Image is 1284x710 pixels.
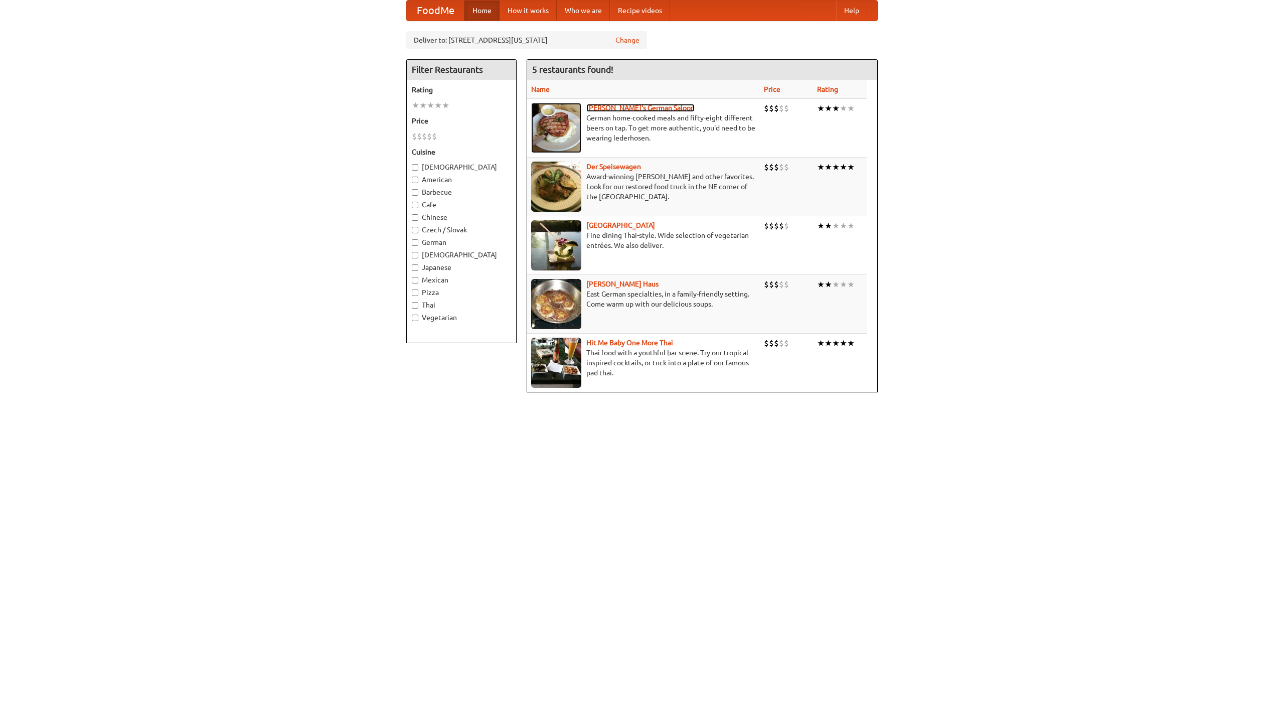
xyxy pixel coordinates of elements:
li: ★ [434,100,442,111]
input: Barbecue [412,189,418,196]
img: babythai.jpg [531,338,581,388]
li: ★ [825,103,832,114]
li: ★ [840,220,847,231]
li: ★ [817,279,825,290]
li: $ [779,162,784,173]
li: $ [784,279,789,290]
li: ★ [825,279,832,290]
li: $ [784,103,789,114]
img: kohlhaus.jpg [531,279,581,329]
p: Thai food with a youthful bar scene. Try our tropical inspired cocktails, or tuck into a plate of... [531,348,756,378]
input: Chinese [412,214,418,221]
li: ★ [840,162,847,173]
li: $ [764,338,769,349]
li: $ [784,220,789,231]
li: ★ [825,338,832,349]
a: Name [531,85,550,93]
img: esthers.jpg [531,103,581,153]
a: Who we are [557,1,610,21]
li: ★ [840,279,847,290]
input: [DEMOGRAPHIC_DATA] [412,252,418,258]
li: $ [774,338,779,349]
li: ★ [419,100,427,111]
label: Cafe [412,200,511,210]
h5: Cuisine [412,147,511,157]
label: Czech / Slovak [412,225,511,235]
input: German [412,239,418,246]
label: Japanese [412,262,511,272]
li: ★ [442,100,449,111]
a: [PERSON_NAME]'s German Saloon [586,104,695,112]
input: Vegetarian [412,315,418,321]
label: Thai [412,300,511,310]
li: $ [769,279,774,290]
li: $ [769,162,774,173]
label: Chinese [412,212,511,222]
p: East German specialties, in a family-friendly setting. Come warm up with our delicious soups. [531,289,756,309]
label: [DEMOGRAPHIC_DATA] [412,162,511,172]
li: ★ [427,100,434,111]
li: $ [784,162,789,173]
li: $ [774,279,779,290]
a: Change [615,35,639,45]
li: ★ [817,103,825,114]
li: $ [764,279,769,290]
input: Japanese [412,264,418,271]
li: ★ [825,162,832,173]
p: German home-cooked meals and fifty-eight different beers on tap. To get more authentic, you'd nee... [531,113,756,143]
label: Mexican [412,275,511,285]
li: ★ [840,103,847,114]
li: $ [412,131,417,142]
li: $ [779,279,784,290]
li: ★ [847,103,855,114]
ng-pluralize: 5 restaurants found! [532,65,613,74]
input: Mexican [412,277,418,283]
a: Der Speisewagen [586,163,641,171]
li: $ [769,103,774,114]
li: $ [769,338,774,349]
label: Pizza [412,288,511,298]
li: ★ [847,220,855,231]
li: $ [427,131,432,142]
li: $ [764,103,769,114]
li: $ [774,162,779,173]
li: ★ [832,220,840,231]
input: Pizza [412,290,418,296]
p: Award-winning [PERSON_NAME] and other favorites. Look for our restored food truck in the NE corne... [531,172,756,202]
a: [PERSON_NAME] Haus [586,280,659,288]
a: [GEOGRAPHIC_DATA] [586,221,655,229]
img: satay.jpg [531,220,581,270]
li: ★ [832,338,840,349]
li: ★ [817,220,825,231]
a: Price [764,85,780,93]
li: ★ [832,103,840,114]
img: speisewagen.jpg [531,162,581,212]
input: American [412,177,418,183]
h4: Filter Restaurants [407,60,516,80]
h5: Price [412,116,511,126]
li: ★ [412,100,419,111]
li: $ [764,162,769,173]
li: $ [784,338,789,349]
li: ★ [825,220,832,231]
li: $ [432,131,437,142]
a: Hit Me Baby One More Thai [586,339,673,347]
li: ★ [817,162,825,173]
label: Vegetarian [412,313,511,323]
li: $ [422,131,427,142]
p: Fine dining Thai-style. Wide selection of vegetarian entrées. We also deliver. [531,230,756,250]
li: $ [774,103,779,114]
li: ★ [817,338,825,349]
label: Barbecue [412,187,511,197]
label: American [412,175,511,185]
li: ★ [847,162,855,173]
h5: Rating [412,85,511,95]
li: ★ [840,338,847,349]
li: ★ [847,279,855,290]
li: ★ [847,338,855,349]
input: Cafe [412,202,418,208]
